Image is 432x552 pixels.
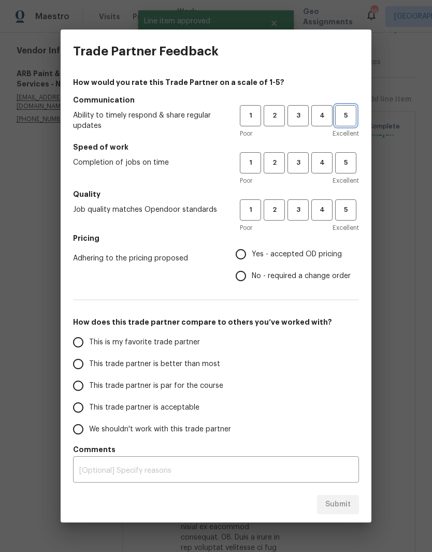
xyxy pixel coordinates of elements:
span: Excellent [333,128,359,139]
span: Poor [240,176,252,186]
span: 4 [312,157,332,169]
button: 1 [240,199,261,221]
h3: Trade Partner Feedback [73,44,219,59]
button: 3 [287,105,309,126]
span: 1 [241,110,260,122]
span: Poor [240,128,252,139]
div: Pricing [236,243,359,287]
span: 5 [336,157,355,169]
span: 5 [336,204,355,216]
button: 3 [287,152,309,173]
span: Job quality matches Opendoor standards [73,205,223,215]
button: 4 [311,199,333,221]
span: 5 [336,110,355,122]
button: 4 [311,105,333,126]
h4: How would you rate this Trade Partner on a scale of 1-5? [73,77,359,88]
button: 4 [311,152,333,173]
h5: Communication [73,95,359,105]
span: We shouldn't work with this trade partner [89,424,231,435]
span: 3 [289,110,308,122]
span: 4 [312,204,332,216]
span: 1 [241,204,260,216]
span: 3 [289,157,308,169]
button: 2 [264,105,285,126]
span: No - required a change order [252,271,351,282]
span: This trade partner is better than most [89,359,220,370]
button: 1 [240,152,261,173]
h5: Speed of work [73,142,359,152]
span: 1 [241,157,260,169]
span: Ability to timely respond & share regular updates [73,110,223,131]
button: 3 [287,199,309,221]
button: 1 [240,105,261,126]
button: 2 [264,199,285,221]
span: 3 [289,204,308,216]
div: How does this trade partner compare to others you’ve worked with? [73,331,359,440]
span: Completion of jobs on time [73,157,223,168]
button: 5 [335,105,356,126]
span: Adhering to the pricing proposed [73,253,219,264]
span: Excellent [333,223,359,233]
span: This trade partner is acceptable [89,402,199,413]
button: 2 [264,152,285,173]
h5: Quality [73,189,359,199]
span: This is my favorite trade partner [89,337,200,348]
span: 4 [312,110,332,122]
span: 2 [265,110,284,122]
span: 2 [265,204,284,216]
span: Excellent [333,176,359,186]
h5: Comments [73,444,359,455]
span: Yes - accepted OD pricing [252,249,342,260]
h5: How does this trade partner compare to others you’ve worked with? [73,317,359,327]
button: 5 [335,199,356,221]
span: This trade partner is par for the course [89,381,223,391]
button: 5 [335,152,356,173]
h5: Pricing [73,233,359,243]
span: 2 [265,157,284,169]
span: Poor [240,223,252,233]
